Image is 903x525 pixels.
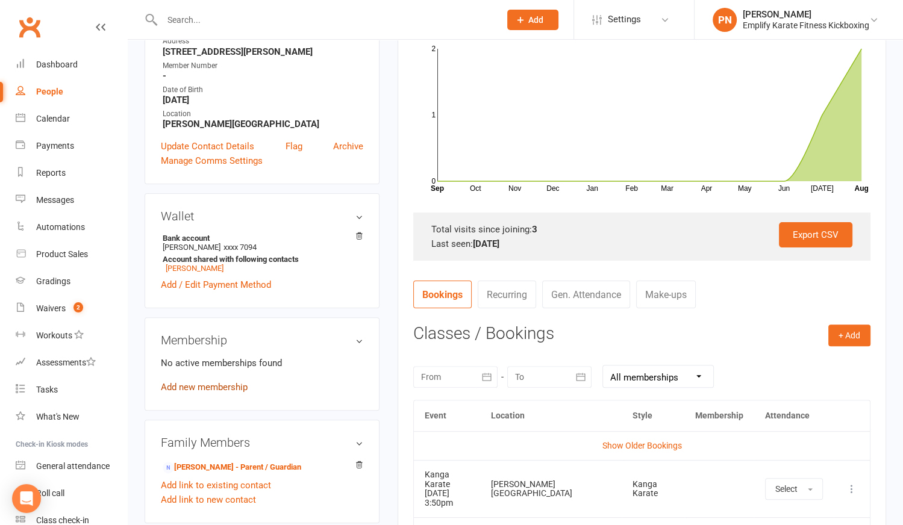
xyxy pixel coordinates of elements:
[73,302,83,312] span: 2
[36,195,74,205] div: Messages
[622,400,684,431] th: Style
[480,400,622,431] th: Location
[161,382,248,393] a: Add new membership
[16,105,127,132] a: Calendar
[532,224,537,235] strong: 3
[36,60,78,69] div: Dashboard
[16,51,127,78] a: Dashboard
[36,276,70,286] div: Gradings
[16,132,127,160] a: Payments
[684,400,754,431] th: Membership
[431,237,852,251] div: Last seen:
[765,478,823,500] button: Select
[36,385,58,394] div: Tasks
[163,108,363,120] div: Location
[16,480,127,507] a: Roll call
[16,376,127,403] a: Tasks
[161,436,363,449] h3: Family Members
[16,349,127,376] a: Assessments
[161,154,263,168] a: Manage Comms Settings
[36,488,64,498] div: Roll call
[713,8,737,32] div: PN
[14,12,45,42] a: Clubworx
[36,87,63,96] div: People
[163,84,363,96] div: Date of Birth
[163,119,363,129] strong: [PERSON_NAME][GEOGRAPHIC_DATA]
[16,453,127,480] a: General attendance kiosk mode
[286,139,302,154] a: Flag
[636,281,696,308] a: Make-ups
[163,36,363,47] div: Address
[163,255,357,264] strong: Account shared with following contacts
[161,278,271,292] a: Add / Edit Payment Method
[36,222,85,232] div: Automations
[828,325,870,346] button: + Add
[413,281,472,308] a: Bookings
[16,295,127,322] a: Waivers 2
[36,331,72,340] div: Workouts
[754,400,834,431] th: Attendance
[36,114,70,123] div: Calendar
[16,214,127,241] a: Automations
[473,238,499,249] strong: [DATE]
[166,264,223,273] a: [PERSON_NAME]
[12,484,41,513] div: Open Intercom Messenger
[542,281,630,308] a: Gen. Attendance
[36,249,88,259] div: Product Sales
[775,484,798,494] span: Select
[163,95,363,105] strong: [DATE]
[16,160,127,187] a: Reports
[743,20,869,31] div: Emplify Karate Fitness Kickboxing
[161,139,254,154] a: Update Contact Details
[158,11,492,28] input: Search...
[163,234,357,243] strong: Bank account
[36,358,96,367] div: Assessments
[163,461,301,474] a: [PERSON_NAME] - Parent / Guardian
[608,6,641,33] span: Settings
[36,515,89,525] div: Class check-in
[223,243,257,252] span: xxxx 7094
[633,480,673,499] div: Kanga Karate
[163,70,363,81] strong: -
[36,461,110,471] div: General attendance
[413,325,870,343] h3: Classes / Bookings
[478,281,536,308] a: Recurring
[16,187,127,214] a: Messages
[528,15,543,25] span: Add
[16,403,127,430] a: What's New
[36,141,74,151] div: Payments
[163,46,363,57] strong: [STREET_ADDRESS][PERSON_NAME]
[333,139,363,154] a: Archive
[16,78,127,105] a: People
[413,30,481,41] strong: Number of visits
[161,232,363,275] li: [PERSON_NAME]
[507,10,558,30] button: Add
[425,470,469,489] div: Kanga Karate
[161,210,363,223] h3: Wallet
[36,412,80,421] div: What's New
[414,460,480,517] td: [DATE] 3:50pm
[161,478,271,492] a: Add link to existing contact
[414,400,480,431] th: Event
[36,303,66,313] div: Waivers
[161,334,363,347] h3: Membership
[743,9,869,20] div: [PERSON_NAME]
[491,480,611,499] div: [PERSON_NAME][GEOGRAPHIC_DATA]
[163,60,363,72] div: Member Number
[16,268,127,295] a: Gradings
[16,322,127,349] a: Workouts
[779,222,852,247] a: Export CSV
[36,168,66,178] div: Reports
[161,492,256,507] a: Add link to new contact
[16,241,127,268] a: Product Sales
[161,356,363,370] p: No active memberships found
[431,222,852,237] div: Total visits since joining:
[602,441,682,450] a: Show Older Bookings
